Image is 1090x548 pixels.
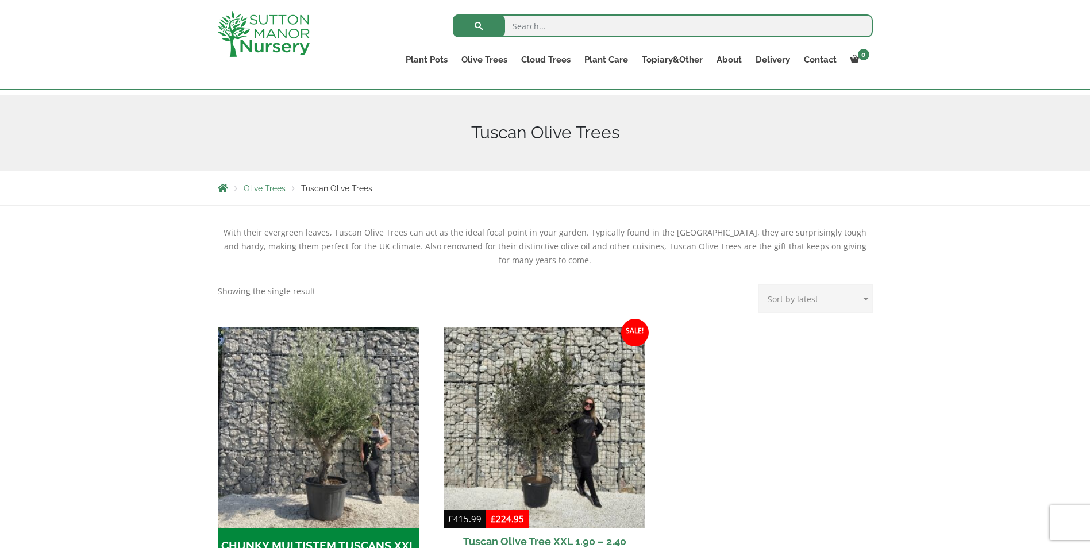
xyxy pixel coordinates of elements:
[844,52,873,68] a: 0
[218,122,873,143] h1: Tuscan Olive Trees
[448,513,453,524] span: £
[758,284,873,313] select: Shop order
[444,327,645,528] img: Tuscan Olive Tree XXL 1.90 - 2.40
[455,52,514,68] a: Olive Trees
[491,513,524,524] bdi: 224.95
[218,327,419,528] img: CHUNKY MULTISTEM TUSCANS XXL
[621,319,649,346] span: Sale!
[453,14,873,37] input: Search...
[749,52,797,68] a: Delivery
[710,52,749,68] a: About
[448,513,482,524] bdi: 415.99
[399,52,455,68] a: Plant Pots
[797,52,844,68] a: Contact
[218,11,310,57] img: logo
[635,52,710,68] a: Topiary&Other
[491,513,496,524] span: £
[218,226,873,267] div: With their evergreen leaves, Tuscan Olive Trees can act as the ideal focal point in your garden. ...
[218,183,873,192] nav: Breadcrumbs
[577,52,635,68] a: Plant Care
[218,284,315,298] p: Showing the single result
[858,49,869,60] span: 0
[301,184,372,193] span: Tuscan Olive Trees
[514,52,577,68] a: Cloud Trees
[244,184,286,193] a: Olive Trees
